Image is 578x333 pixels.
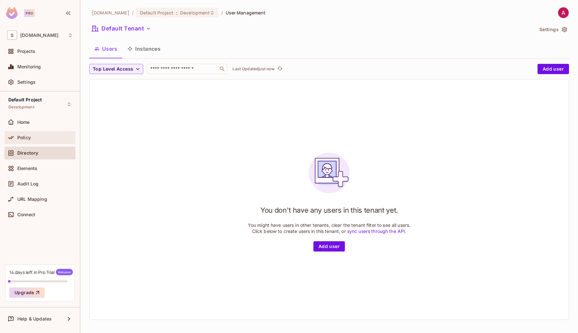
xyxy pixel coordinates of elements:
span: URL Mapping [17,197,47,202]
div: Pro [24,9,35,17]
span: Workspace: signifyhealth.com [20,33,58,38]
button: Default Tenant [89,23,153,34]
span: Connect [17,212,35,217]
button: Top Level Access [89,64,143,74]
span: Development [8,105,34,110]
button: Instances [122,41,166,57]
span: Settings [17,80,36,85]
img: Amrita Rath [558,7,569,18]
button: Settings [537,24,569,35]
span: Elements [17,166,37,171]
span: Help & Updates [17,316,52,321]
button: Add user [538,64,569,74]
span: User Management [226,10,266,16]
span: Welcome! [56,269,73,275]
span: refresh [277,66,283,72]
span: Policy [17,135,31,140]
span: Click to refresh data [275,65,284,73]
p: Last Updated just now [232,66,275,72]
button: Users [89,41,122,57]
span: Monitoring [17,64,41,69]
span: Audit Log [17,181,39,186]
li: / [221,10,223,16]
span: Default Project [140,10,173,16]
button: Upgrade [9,287,45,298]
span: Directory [17,150,38,156]
li: / [132,10,134,16]
span: Development [180,10,210,16]
p: You might have users in other tenants, clear the tenant filter to see all users. Click below to c... [248,222,411,234]
img: SReyMgAAAABJRU5ErkJggg== [6,7,18,19]
span: Top Level Access [93,65,133,73]
button: refresh [276,65,284,73]
a: sync users through the API. [347,228,407,234]
span: the active workspace [92,10,129,16]
button: Add user [313,241,345,252]
span: : [176,10,178,15]
span: Projects [17,49,35,54]
span: Home [17,120,30,125]
h1: You don't have any users in this tenant yet. [260,205,398,215]
div: 14 days left in Pro Trial [9,269,73,275]
span: Default Project [8,97,42,102]
span: S [7,30,17,40]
